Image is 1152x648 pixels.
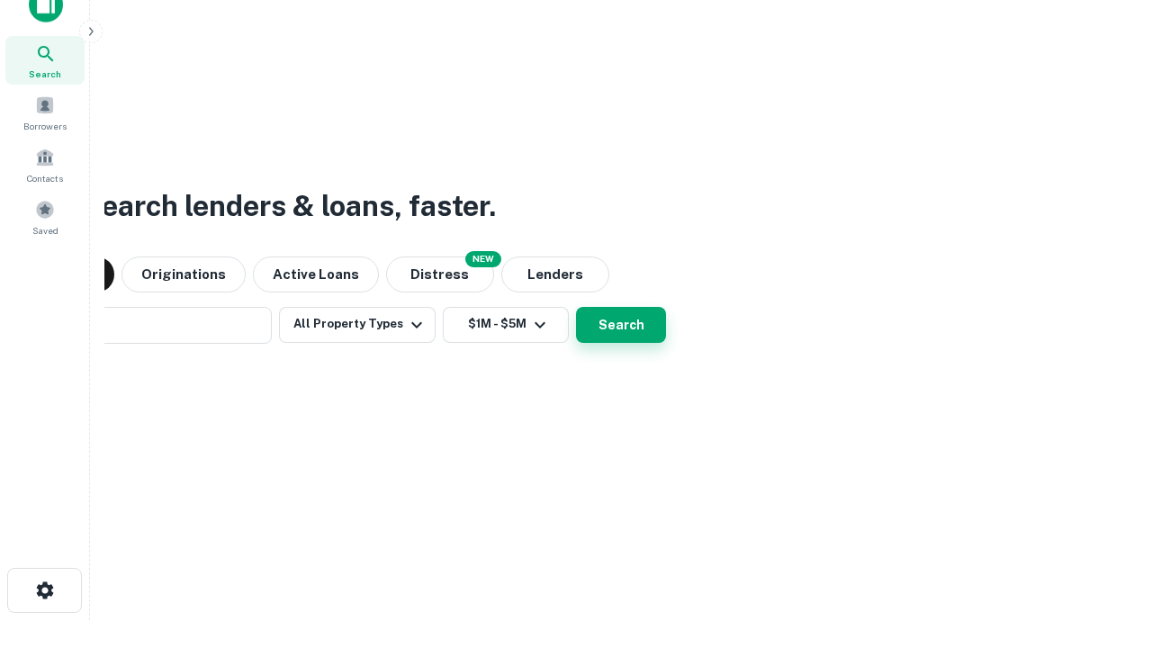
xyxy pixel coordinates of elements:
[5,88,85,137] a: Borrowers
[82,184,496,228] h3: Search lenders & loans, faster.
[29,67,61,81] span: Search
[443,307,569,343] button: $1M - $5M
[5,193,85,241] a: Saved
[501,256,609,292] button: Lenders
[465,251,501,267] div: NEW
[32,223,58,238] span: Saved
[1062,504,1152,590] iframe: Chat Widget
[576,307,666,343] button: Search
[121,256,246,292] button: Originations
[23,119,67,133] span: Borrowers
[386,256,494,292] button: Search distressed loans with lien and other non-mortgage details.
[27,171,63,185] span: Contacts
[253,256,379,292] button: Active Loans
[5,140,85,189] a: Contacts
[279,307,436,343] button: All Property Types
[5,36,85,85] a: Search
